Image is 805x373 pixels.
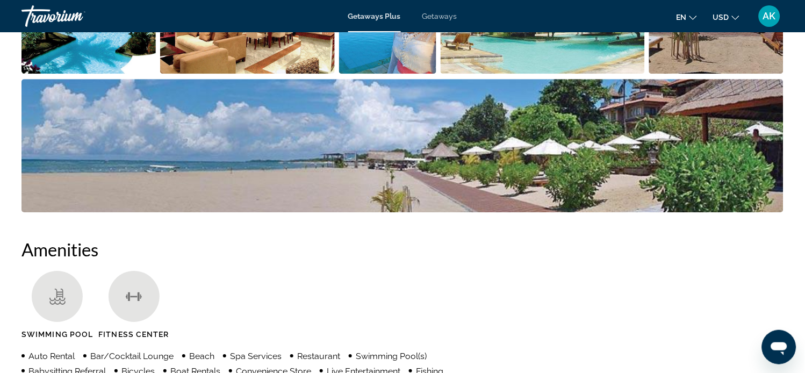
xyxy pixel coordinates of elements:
[98,330,169,339] span: Fitness Center
[348,12,401,20] a: Getaways Plus
[21,330,93,339] span: Swimming Pool
[21,2,129,30] a: Travorium
[297,351,340,361] span: Restaurant
[28,351,75,361] span: Auto Rental
[677,9,697,25] button: Change language
[90,351,174,361] span: Bar/Cocktail Lounge
[677,13,687,21] span: en
[756,5,784,27] button: User Menu
[189,351,214,361] span: Beach
[422,12,457,20] a: Getaways
[21,78,784,213] button: Open full-screen image slider
[713,13,729,21] span: USD
[230,351,282,361] span: Spa Services
[762,330,796,364] iframe: Кнопка запуска окна обмена сообщениями
[21,239,784,260] h2: Amenities
[356,351,427,361] span: Swimming Pool(s)
[763,11,776,21] span: AK
[713,9,739,25] button: Change currency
